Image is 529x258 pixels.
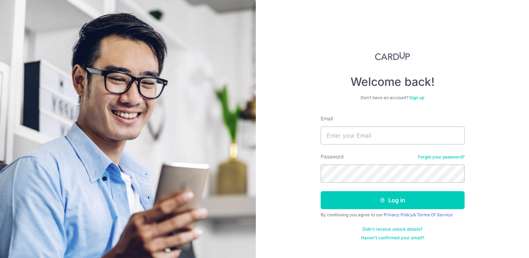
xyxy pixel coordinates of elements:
[384,212,413,217] a: Privacy Policy
[321,115,333,122] label: Email
[409,95,424,100] a: Sign up
[321,126,465,144] input: Enter your Email
[321,75,465,89] h4: Welcome back!
[321,153,344,160] label: Password
[417,212,453,217] a: Terms Of Service
[362,226,422,232] a: Didn't receive unlock details?
[321,212,465,218] div: By continuing you agree to our &
[321,95,465,101] div: Don’t have an account?
[361,235,424,241] a: Haven't confirmed your email?
[418,154,465,160] a: Forgot your password?
[375,52,410,60] img: CardUp Logo
[321,191,465,209] button: Log in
